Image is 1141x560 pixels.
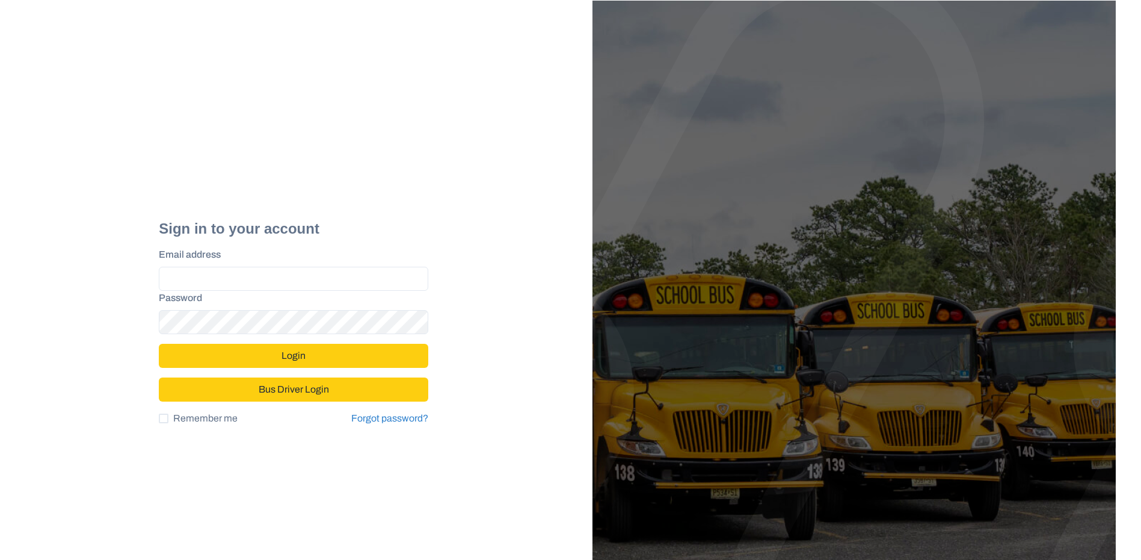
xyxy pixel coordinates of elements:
[159,379,428,389] a: Bus Driver Login
[159,220,428,238] h2: Sign in to your account
[351,411,428,426] a: Forgot password?
[159,344,428,368] button: Login
[351,413,428,423] a: Forgot password?
[159,378,428,402] button: Bus Driver Login
[159,247,421,262] label: Email address
[159,291,421,305] label: Password
[173,411,238,426] span: Remember me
